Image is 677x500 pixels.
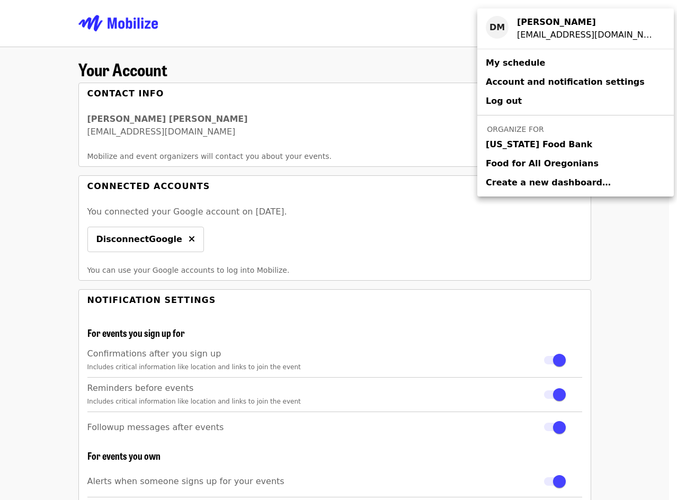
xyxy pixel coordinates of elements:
[486,58,545,68] span: My schedule
[486,77,645,87] span: Account and notification settings
[486,96,522,106] span: Log out
[517,29,657,41] div: Dmojarro@oregonfoodbank.org
[477,154,674,173] a: Food for All Oregonians
[477,73,674,92] a: Account and notification settings
[477,53,674,73] a: My schedule
[477,13,674,44] a: DM[PERSON_NAME][EMAIL_ADDRESS][DOMAIN_NAME]
[517,16,657,29] div: Damien Mojarro
[486,157,599,170] span: Food for All Oregonians
[477,173,674,192] a: Create a new dashboard…
[477,135,674,154] a: [US_STATE] Food Bank
[517,17,596,27] strong: [PERSON_NAME]
[486,16,509,39] div: DM
[486,177,611,187] span: Create a new dashboard…
[486,138,592,151] span: [US_STATE] Food Bank
[487,125,544,133] span: Organize for
[477,92,674,111] a: Log out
